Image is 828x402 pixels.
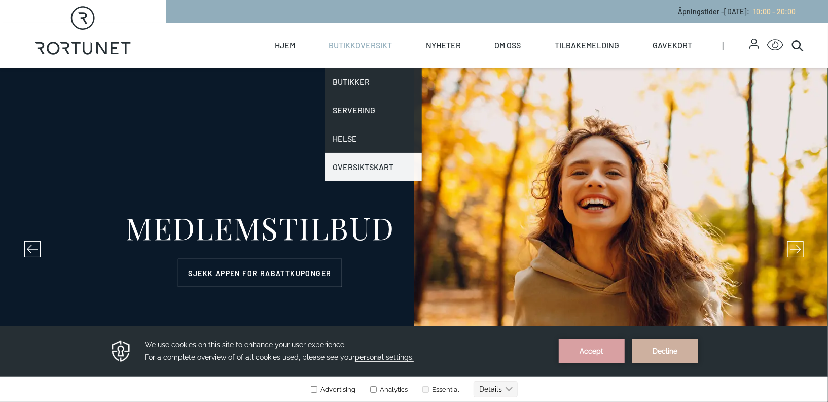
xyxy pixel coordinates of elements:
[426,23,461,68] a: Nyheter
[311,60,317,66] input: Advertising
[110,13,132,37] img: Privacy reminder
[125,212,394,243] div: MEDLEMSTILBUD
[310,59,355,67] label: Advertising
[749,7,796,16] a: 10:00 - 20:00
[355,27,414,36] span: personal settings.
[495,23,521,68] a: Om oss
[370,60,377,66] input: Analytics
[420,59,459,67] label: Essential
[329,23,392,68] a: Butikkoversikt
[479,59,502,67] text: Details
[368,59,408,67] label: Analytics
[275,23,295,68] a: Hjem
[422,60,429,66] input: Essential
[653,23,693,68] a: Gavekort
[145,12,546,38] h3: We use cookies on this site to enhance your user experience. For a complete overview of of all co...
[325,124,422,153] a: Helse
[559,13,625,37] button: Accept
[753,7,796,16] span: 10:00 - 20:00
[325,68,422,96] a: Butikker
[555,23,619,68] a: Tilbakemelding
[178,259,342,287] a: Sjekk appen for rabattkuponger
[325,96,422,124] a: Servering
[632,13,698,37] button: Decline
[767,37,783,53] button: Open Accessibility Menu
[474,55,518,71] button: Details
[678,6,796,17] p: Åpningstider - [DATE] :
[722,23,749,68] span: |
[325,153,422,181] a: Oversiktskart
